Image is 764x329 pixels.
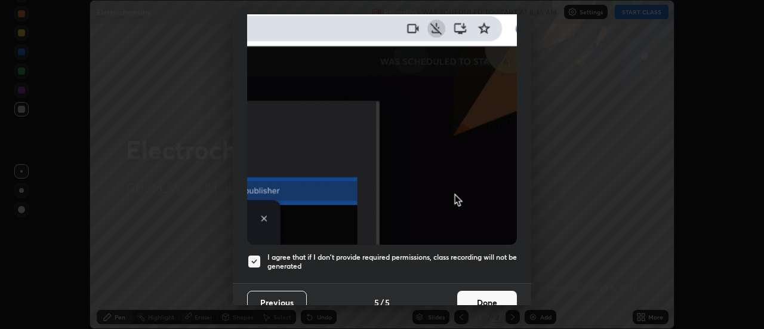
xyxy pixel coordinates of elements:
h4: 5 [385,296,390,309]
h5: I agree that if I don't provide required permissions, class recording will not be generated [267,253,517,271]
button: Previous [247,291,307,315]
h4: 5 [374,296,379,309]
button: Done [457,291,517,315]
h4: / [380,296,384,309]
